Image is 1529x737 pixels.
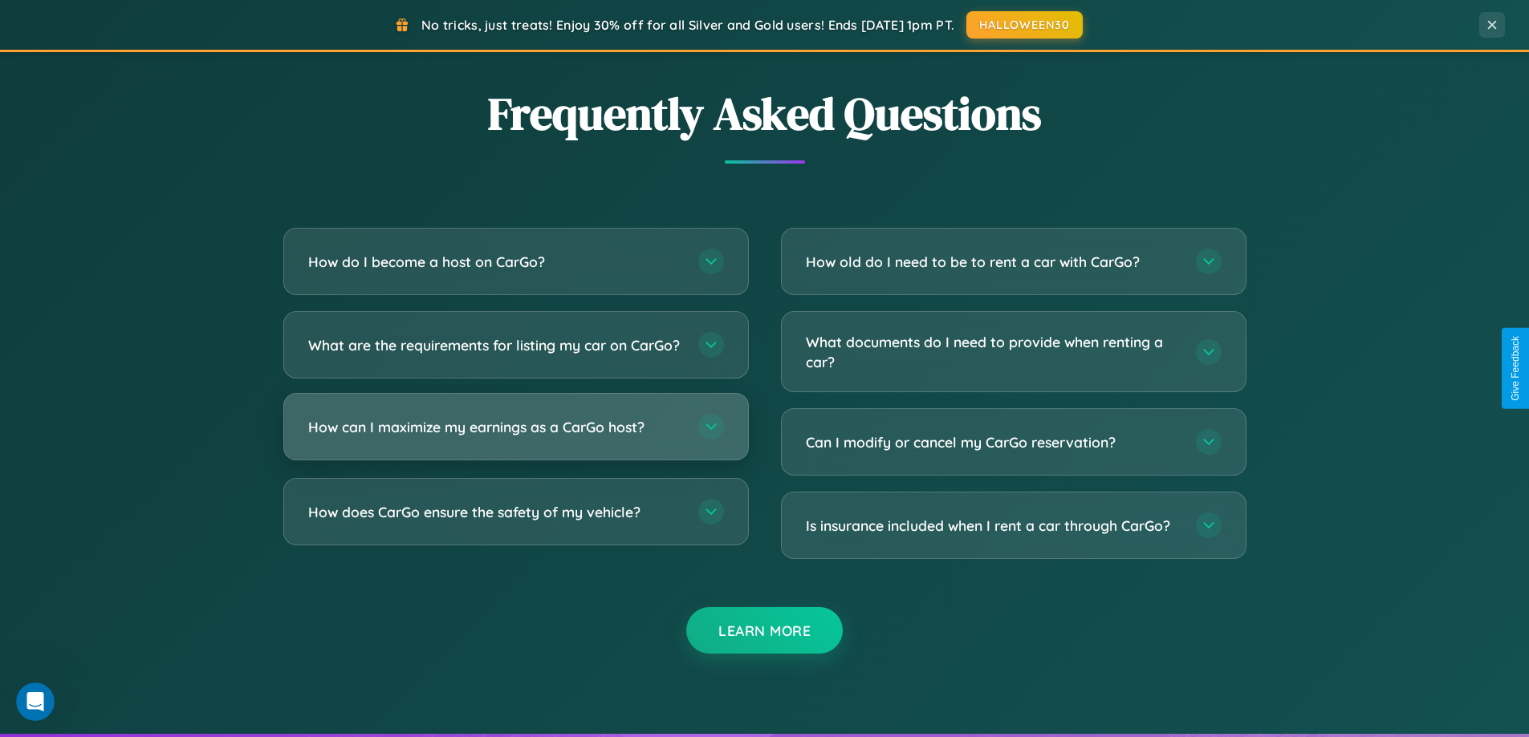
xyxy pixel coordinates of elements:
[686,607,843,654] button: Learn More
[806,516,1180,536] h3: Is insurance included when I rent a car through CarGo?
[806,252,1180,272] h3: How old do I need to be to rent a car with CarGo?
[1510,336,1521,401] div: Give Feedback
[806,332,1180,371] h3: What documents do I need to provide when renting a car?
[308,417,682,437] h3: How can I maximize my earnings as a CarGo host?
[16,682,55,721] iframe: Intercom live chat
[308,502,682,522] h3: How does CarGo ensure the safety of my vehicle?
[966,11,1083,38] button: HALLOWEEN30
[308,252,682,272] h3: How do I become a host on CarGo?
[308,335,682,355] h3: What are the requirements for listing my car on CarGo?
[421,17,954,33] span: No tricks, just treats! Enjoy 30% off for all Silver and Gold users! Ends [DATE] 1pm PT.
[283,83,1246,144] h2: Frequently Asked Questions
[806,432,1180,452] h3: Can I modify or cancel my CarGo reservation?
